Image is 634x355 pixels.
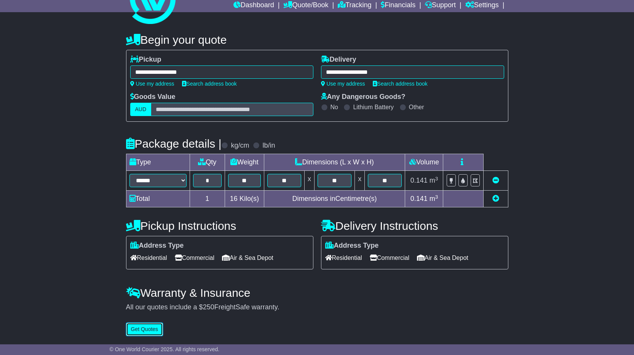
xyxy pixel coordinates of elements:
td: Weight [225,154,264,171]
div: All our quotes include a $ FreightSafe warranty. [126,303,508,312]
label: Goods Value [130,93,176,101]
span: Commercial [175,252,214,264]
span: Air & Sea Depot [222,252,273,264]
a: Search address book [373,81,428,87]
h4: Warranty & Insurance [126,287,508,299]
a: Remove this item [492,177,499,184]
td: Dimensions (L x W x H) [264,154,405,171]
span: Commercial [370,252,409,264]
td: Total [126,191,190,207]
td: 1 [190,191,225,207]
h4: Pickup Instructions [126,220,313,232]
td: Dimensions in Centimetre(s) [264,191,405,207]
label: kg/cm [231,142,249,150]
label: lb/in [262,142,275,150]
label: Delivery [321,56,356,64]
span: 250 [203,303,214,311]
span: 0.141 [410,195,428,202]
h4: Delivery Instructions [321,220,508,232]
label: Pickup [130,56,161,64]
a: Use my address [321,81,365,87]
label: No [331,103,338,111]
td: Kilo(s) [225,191,264,207]
td: x [304,171,314,191]
h4: Begin your quote [126,33,508,46]
span: 0.141 [410,177,428,184]
label: Address Type [130,242,184,250]
td: x [355,171,365,191]
button: Get Quotes [126,323,163,336]
td: Volume [405,154,443,171]
td: Qty [190,154,225,171]
span: Residential [325,252,362,264]
label: AUD [130,103,152,116]
label: Lithium Battery [353,103,394,111]
label: Address Type [325,242,379,250]
a: Use my address [130,81,174,87]
sup: 3 [435,194,438,200]
span: m [430,177,438,184]
sup: 3 [435,176,438,181]
label: Any Dangerous Goods? [321,93,406,101]
a: Add new item [492,195,499,202]
a: Search address book [182,81,237,87]
td: Type [126,154,190,171]
h4: Package details | [126,137,222,150]
span: Residential [130,252,167,264]
span: 16 [230,195,238,202]
span: © One World Courier 2025. All rights reserved. [110,346,220,352]
span: m [430,195,438,202]
span: Air & Sea Depot [417,252,468,264]
label: Other [409,103,424,111]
